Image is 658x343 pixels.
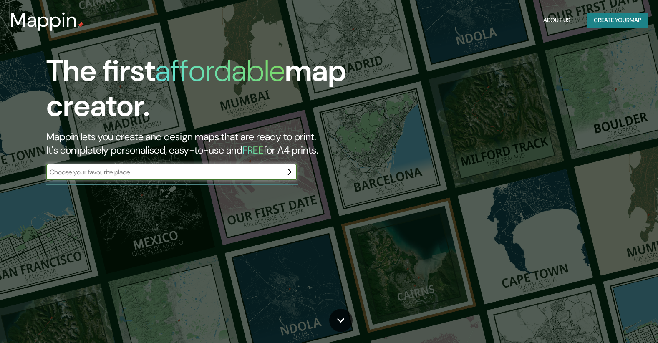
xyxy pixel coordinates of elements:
img: mappin-pin [77,22,84,28]
h1: The first map creator. [46,53,376,130]
h3: Mappin [10,8,77,32]
button: Create yourmap [587,13,648,28]
h5: FREE [242,144,264,156]
h2: Mappin lets you create and design maps that are ready to print. It's completely personalised, eas... [46,130,376,157]
button: About Us [540,13,574,28]
input: Choose your favourite place [46,167,280,177]
h1: affordable [155,51,285,90]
